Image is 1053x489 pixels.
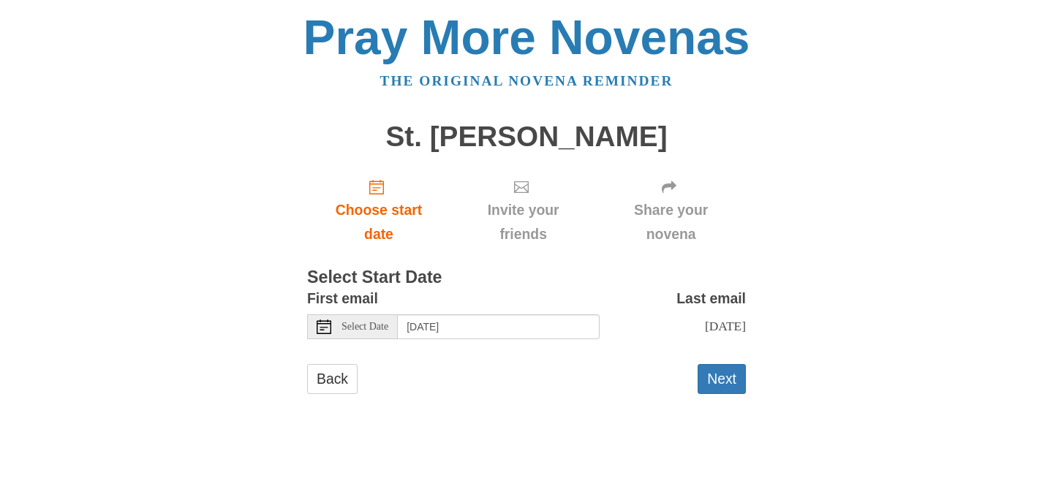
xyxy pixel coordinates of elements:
[341,322,388,332] span: Select Date
[307,364,358,394] a: Back
[611,198,731,246] span: Share your novena
[596,167,746,254] div: Click "Next" to confirm your start date first.
[307,121,746,153] h1: St. [PERSON_NAME]
[322,198,436,246] span: Choose start date
[465,198,581,246] span: Invite your friends
[676,287,746,311] label: Last email
[705,319,746,333] span: [DATE]
[307,268,746,287] h3: Select Start Date
[307,167,450,254] a: Choose start date
[303,10,750,64] a: Pray More Novenas
[450,167,596,254] div: Click "Next" to confirm your start date first.
[307,287,378,311] label: First email
[380,73,673,88] a: The original novena reminder
[698,364,746,394] button: Next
